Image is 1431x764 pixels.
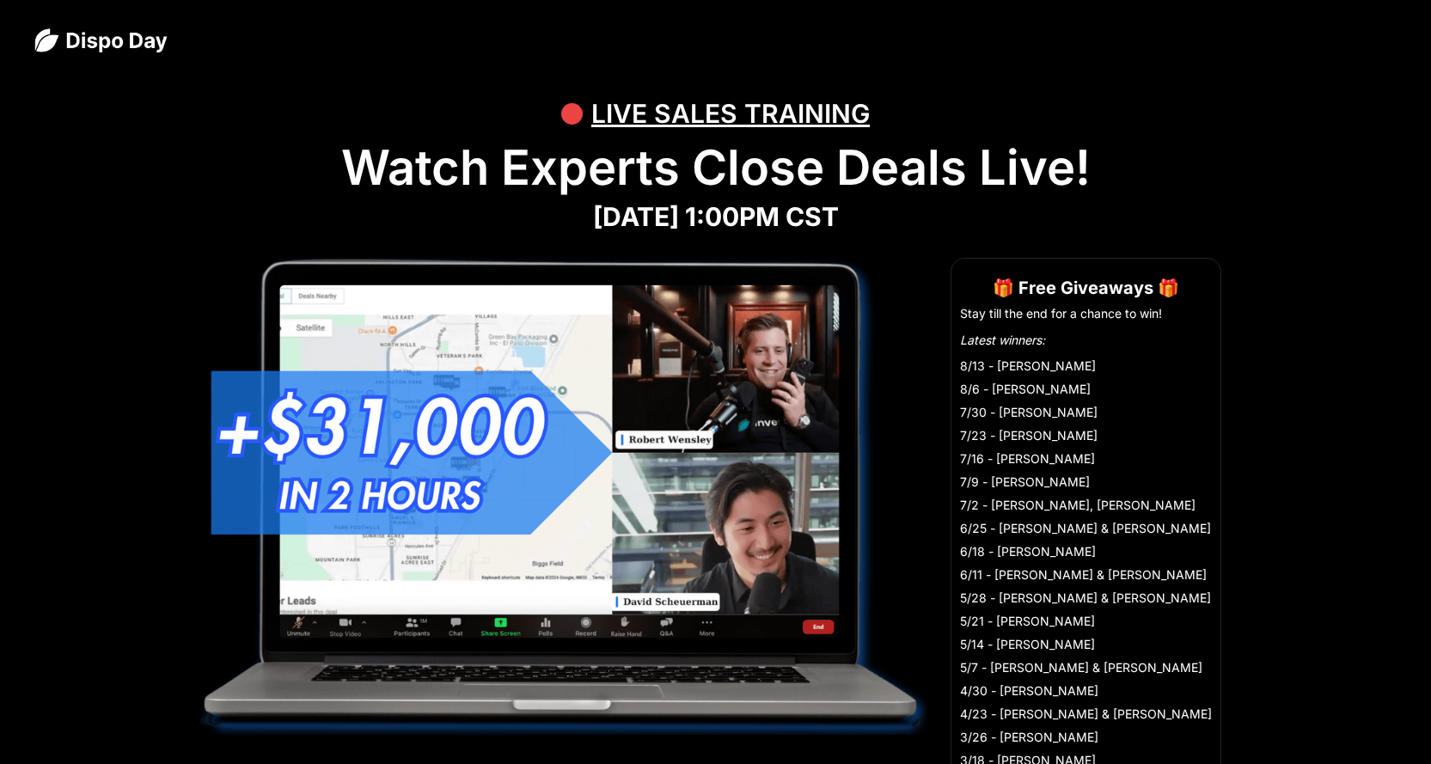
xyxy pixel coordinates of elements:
div: LIVE SALES TRAINING [591,88,870,139]
em: Latest winners: [960,333,1045,347]
strong: [DATE] 1:00PM CST [593,201,839,232]
h1: Watch Experts Close Deals Live! [34,139,1397,197]
strong: 🎁 Free Giveaways 🎁 [993,278,1179,298]
li: Stay till the end for a chance to win! [960,305,1212,322]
